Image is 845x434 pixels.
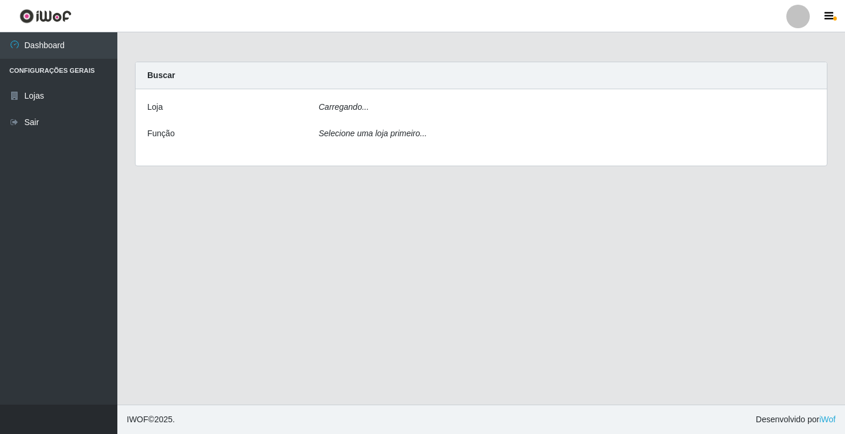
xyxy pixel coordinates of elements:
span: Desenvolvido por [756,413,836,426]
img: CoreUI Logo [19,9,72,23]
label: Loja [147,101,163,113]
i: Selecione uma loja primeiro... [319,129,427,138]
i: Carregando... [319,102,369,112]
span: © 2025 . [127,413,175,426]
a: iWof [819,415,836,424]
label: Função [147,127,175,140]
strong: Buscar [147,70,175,80]
span: IWOF [127,415,148,424]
